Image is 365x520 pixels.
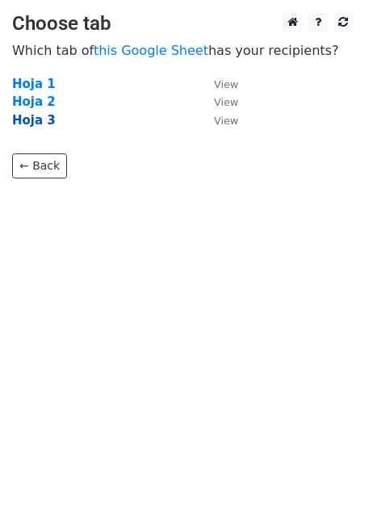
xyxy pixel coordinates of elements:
a: View [198,77,238,91]
a: ← Back [12,153,67,178]
a: Hoja 1 [12,77,56,91]
small: View [214,115,238,127]
a: Hoja 2 [12,94,56,109]
iframe: Chat Widget [284,442,365,520]
small: View [214,96,238,108]
small: View [214,78,238,90]
h3: Choose tab [12,12,353,36]
p: Which tab of has your recipients? [12,42,353,59]
a: View [198,94,238,109]
a: View [198,113,238,128]
a: this Google Sheet [94,43,208,58]
a: Hoja 3 [12,113,56,128]
div: Widget de chat [284,442,365,520]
